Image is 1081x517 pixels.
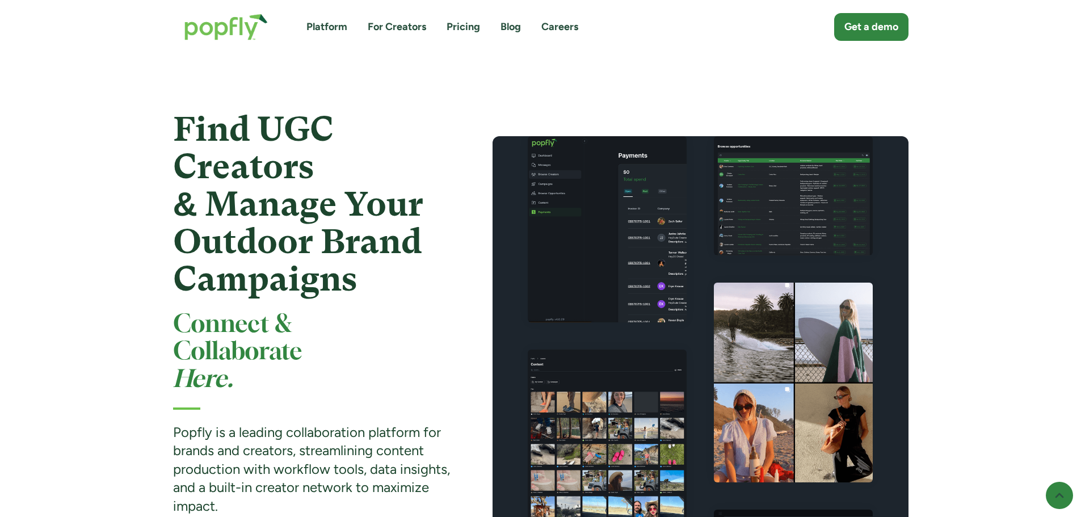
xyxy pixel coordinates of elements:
a: For Creators [368,20,426,34]
a: Get a demo [834,13,908,41]
a: Careers [541,20,578,34]
div: Get a demo [844,20,898,34]
strong: Popfly is a leading collaboration platform for brands and creators, streamlining content producti... [173,424,450,514]
a: Pricing [447,20,480,34]
a: Platform [306,20,347,34]
em: Here. [173,368,233,392]
strong: Find UGC Creators & Manage Your Outdoor Brand Campaigns [173,110,423,299]
a: Blog [500,20,521,34]
h2: Connect & Collaborate [173,312,452,394]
